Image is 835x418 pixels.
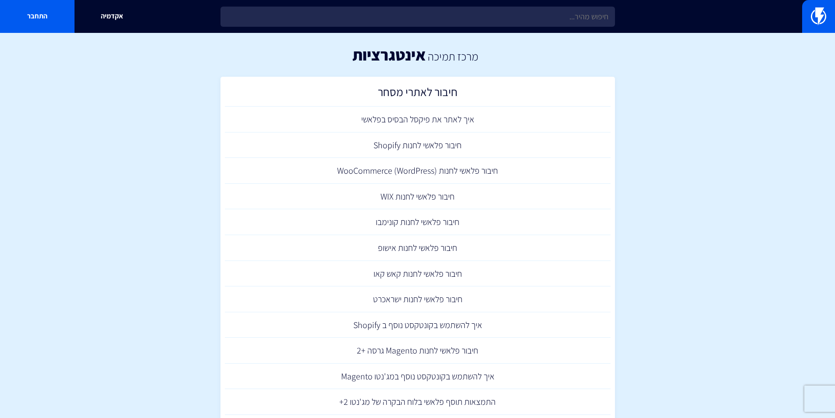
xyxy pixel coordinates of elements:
a: חיבור פלאשי לחנות (WooCommerce (WordPress [225,158,611,184]
a: חיבור פלאשי לחנות קונימבו [225,209,611,235]
a: איך לאתר את פיקסל הבסיס בפלאשי [225,107,611,132]
a: חיבור לאתרי מסחר [225,81,611,107]
a: איך להשתמש בקונטקסט נוסף ב Shopify [225,312,611,338]
a: חיבור פלאשי לחנות קאש קאו [225,261,611,287]
a: איך להשתמש בקונטקסט נוסף במג'נטו Magento [225,364,611,389]
a: חיבור פלאשי לחנות אישופ [225,235,611,261]
a: חיבור פלאשי לחנות ישראכרט [225,286,611,312]
a: חיבור פלאשי לחנות WIX [225,184,611,210]
a: חיבור פלאשי לחנות Magento גרסה +2 [225,338,611,364]
a: התמצאות תוסף פלאשי בלוח הבקרה של מג'נטו 2+ [225,389,611,415]
input: חיפוש מהיר... [220,7,615,27]
h2: חיבור לאתרי מסחר [229,86,606,103]
a: מרכז תמיכה [428,49,478,64]
h1: אינטגרציות [352,46,426,64]
a: חיבור פלאשי לחנות Shopify [225,132,611,158]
